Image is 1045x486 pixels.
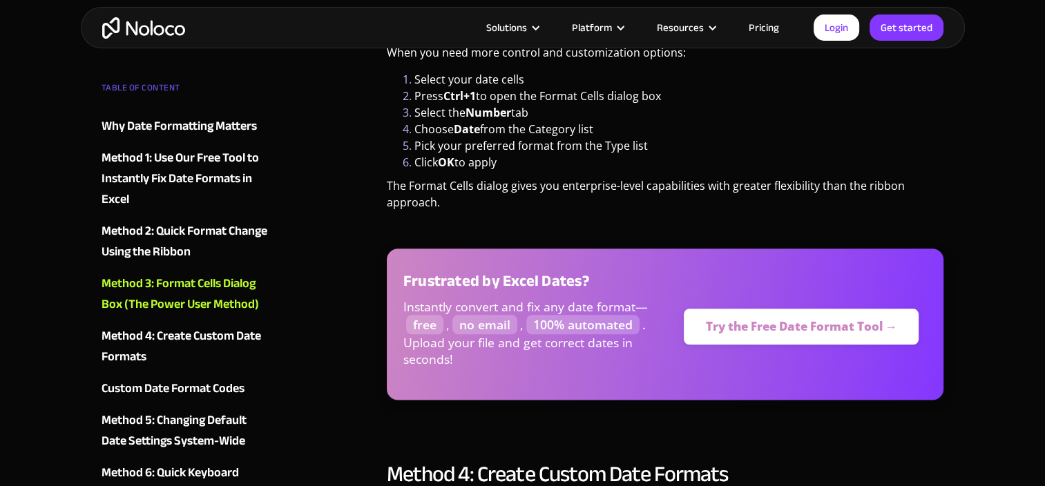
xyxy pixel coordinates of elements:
[555,19,640,37] div: Platform
[414,121,944,137] li: Choose from the Category list
[102,378,269,399] a: Custom Date Format Codes
[414,154,944,171] li: Click to apply
[102,77,269,105] div: TABLE OF CONTENT
[414,104,944,121] li: Select the tab
[486,19,527,37] div: Solutions
[572,19,612,37] div: Platform
[102,17,185,39] a: home
[684,309,919,344] a: Try the Free Date Format Tool →
[469,19,555,37] div: Solutions
[414,88,944,104] li: Press to open the Format Cells dialog box
[102,273,269,315] a: Method 3: Format Cells Dialog Box (The Power User Method)
[814,14,859,41] a: Login
[454,121,480,137] strong: Date
[438,155,454,170] strong: OK
[414,71,944,88] li: Select your date cells
[102,378,245,399] div: Custom Date Format Codes
[387,44,944,71] p: When you need more control and customization options:
[102,326,269,367] a: Method 4: Create Custom Date Formats
[403,271,659,291] h3: Frustrated by Excel Dates?
[102,221,269,262] a: Method 2: Quick Format Change Using the Ribbon
[640,19,731,37] div: Resources
[414,137,944,154] li: Pick your preferred format from the Type list
[870,14,943,41] a: Get started
[102,116,269,137] a: Why Date Formatting Matters
[526,315,640,334] span: 100% automated
[443,88,476,104] strong: Ctrl+1
[406,315,443,334] span: free
[452,315,517,334] span: no email
[102,116,257,137] div: Why Date Formatting Matters
[657,19,704,37] div: Resources
[102,148,269,210] a: Method 1: Use Our Free Tool to Instantly Fix Date Formats in Excel
[387,177,944,221] p: The Format Cells dialog gives you enterprise-level capabilities with greater flexibility than the...
[403,298,659,378] p: Instantly convert and fix any date format— , , . Upload your file and get correct dates in seconds!
[731,19,796,37] a: Pricing
[102,410,269,451] a: Method 5: Changing Default Date Settings System-Wide
[466,105,511,120] strong: Number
